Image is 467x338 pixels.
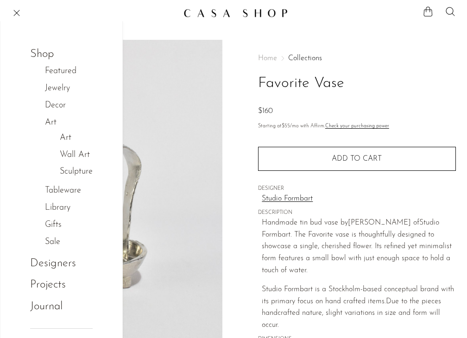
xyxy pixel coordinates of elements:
a: Jewelry [45,82,80,95]
a: Sale [45,236,70,249]
a: Projects [30,276,78,294]
button: Menu [11,7,22,19]
span: [PERSON_NAME] of [348,219,419,226]
a: Decor [45,99,76,113]
a: Sculpture [60,165,93,179]
a: Gifts [45,219,71,232]
nav: Breadcrumbs [258,55,456,62]
a: Art [45,116,66,130]
a: Tableware [45,184,91,198]
span: DESIGNER [258,185,456,193]
ul: Art [45,130,93,181]
a: Designers [30,255,76,272]
span: Add to cart [332,155,382,163]
a: Check your purchasing power - Learn more about Affirm Financing (opens in modal) [325,124,389,129]
span: $55 [282,124,290,129]
span: Home [258,55,277,62]
a: Shop [30,45,66,63]
span: Studio Formbart is a Stockholm-based conceptual brand with its primary focus on hand crafted items. [262,286,454,305]
ul: Shop [30,63,93,251]
a: Journal [30,298,63,315]
p: Starting at /mo with Affirm. [258,122,456,131]
a: Studio Formbart [262,193,456,205]
p: Due to the pieces handcrafted nature, slight variations in size and form will occur. [262,284,456,331]
ul: NEW HEADER MENU [30,44,93,317]
a: Art [60,131,71,145]
a: Collections [288,55,322,62]
h1: Favorite Vase [258,72,456,95]
a: Wall Art [60,149,90,162]
span: $160 [258,107,273,115]
span: DESCRIPTION [258,209,456,217]
a: Library [45,201,80,215]
button: Add to cart [258,147,456,171]
p: Handmade tin bud vase by Studio Formbart. The Favorite vase is thoughtfully designed to showcase ... [262,217,456,276]
a: Featured [45,65,86,78]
